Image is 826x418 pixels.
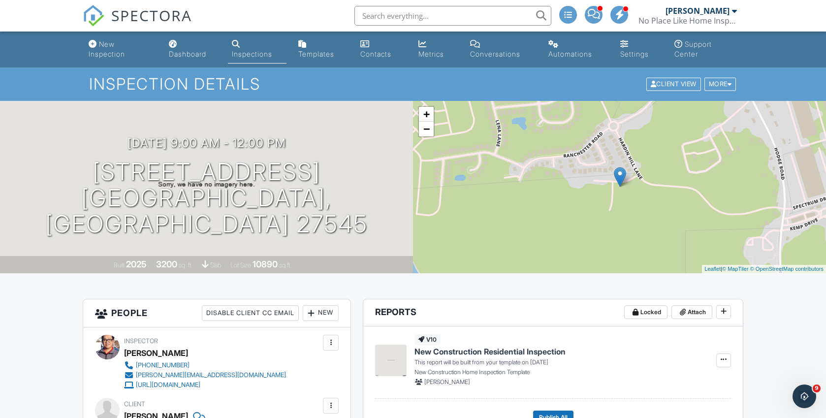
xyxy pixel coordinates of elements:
[360,50,391,58] div: Contacts
[294,35,349,64] a: Templates
[548,50,592,58] div: Automations
[124,337,158,345] span: Inspector
[419,107,434,122] a: Zoom in
[126,259,147,269] div: 2025
[722,266,749,272] a: © MapTiler
[645,80,703,87] a: Client View
[124,400,145,408] span: Client
[670,35,741,64] a: Support Center
[616,35,663,64] a: Settings
[666,6,730,16] div: [PERSON_NAME]
[136,381,200,389] div: [URL][DOMAIN_NAME]
[414,35,458,64] a: Metrics
[298,50,334,58] div: Templates
[124,346,188,360] div: [PERSON_NAME]
[111,5,192,26] span: SPECTORA
[89,40,125,58] div: New Inspection
[620,50,649,58] div: Settings
[85,35,157,64] a: New Inspection
[114,261,125,269] span: Built
[704,266,721,272] a: Leaflet
[136,361,190,369] div: [PHONE_NUMBER]
[83,299,350,327] h3: People
[124,370,286,380] a: [PERSON_NAME][EMAIL_ADDRESS][DOMAIN_NAME]
[16,159,397,237] h1: [STREET_ADDRESS] [GEOGRAPHIC_DATA], [GEOGRAPHIC_DATA] 27545
[466,35,537,64] a: Conversations
[356,35,407,64] a: Contacts
[165,35,221,64] a: Dashboard
[646,78,701,91] div: Client View
[202,305,299,321] div: Disable Client CC Email
[179,261,192,269] span: sq. ft.
[638,16,737,26] div: No Place Like Home Inspection
[136,371,286,379] div: [PERSON_NAME][EMAIL_ADDRESS][DOMAIN_NAME]
[793,385,816,408] iframe: Intercom live chat
[230,261,251,269] span: Lot Size
[544,35,608,64] a: Automations (Advanced)
[419,122,434,136] a: Zoom out
[124,380,286,390] a: [URL][DOMAIN_NAME]
[156,259,177,269] div: 3200
[813,385,821,392] span: 9
[210,261,221,269] span: slab
[169,50,206,58] div: Dashboard
[702,265,826,273] div: |
[228,35,286,64] a: Inspections
[704,78,736,91] div: More
[83,5,104,27] img: The Best Home Inspection Software - Spectora
[303,305,339,321] div: New
[674,40,712,58] div: Support Center
[279,261,291,269] span: sq.ft.
[83,13,192,34] a: SPECTORA
[418,50,444,58] div: Metrics
[470,50,520,58] div: Conversations
[89,75,737,93] h1: Inspection Details
[750,266,824,272] a: © OpenStreetMap contributors
[253,259,278,269] div: 10890
[127,136,286,150] h3: [DATE] 9:00 am - 12:00 pm
[124,360,286,370] a: [PHONE_NUMBER]
[232,50,272,58] div: Inspections
[354,6,551,26] input: Search everything...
